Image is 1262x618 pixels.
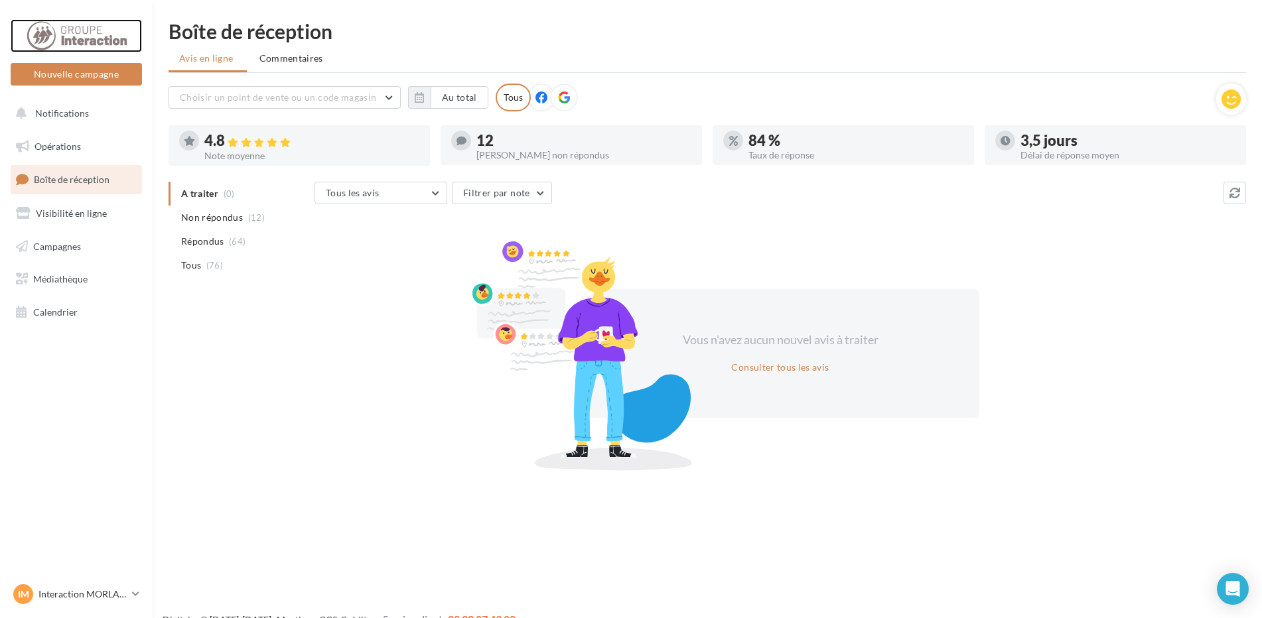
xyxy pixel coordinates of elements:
[1217,573,1249,605] div: Open Intercom Messenger
[169,21,1246,41] div: Boîte de réception
[8,133,145,160] a: Opérations
[18,587,29,601] span: IM
[748,151,963,160] div: Taux de réponse
[229,236,245,247] span: (64)
[8,298,145,326] a: Calendrier
[38,587,127,601] p: Interaction MORLAIX
[726,359,834,375] button: Consulter tous les avis
[204,151,419,160] div: Note moyenne
[476,151,691,160] div: [PERSON_NAME] non répondus
[408,86,488,109] button: Au total
[748,133,963,148] div: 84 %
[204,133,419,149] div: 4.8
[33,240,81,251] span: Campagnes
[496,84,531,111] div: Tous
[431,86,488,109] button: Au total
[8,265,145,293] a: Médiathèque
[326,187,380,198] span: Tous les avis
[1020,133,1235,148] div: 3,5 jours
[169,86,401,109] button: Choisir un point de vente ou un code magasin
[8,233,145,261] a: Campagnes
[33,306,78,318] span: Calendrier
[476,133,691,148] div: 12
[33,273,88,284] span: Médiathèque
[259,52,323,65] span: Commentaires
[181,235,224,248] span: Répondus
[8,99,139,127] button: Notifications
[666,332,894,349] div: Vous n'avez aucun nouvel avis à traiter
[8,200,145,227] a: Visibilité en ligne
[315,182,447,204] button: Tous les avis
[8,165,145,194] a: Boîte de réception
[34,174,109,185] span: Boîte de réception
[11,582,142,607] a: IM Interaction MORLAIX
[181,211,243,224] span: Non répondus
[452,182,552,204] button: Filtrer par note
[180,92,376,103] span: Choisir un point de vente ou un code magasin
[35,141,81,152] span: Opérations
[181,259,201,272] span: Tous
[35,107,89,119] span: Notifications
[1020,151,1235,160] div: Délai de réponse moyen
[206,260,223,271] span: (76)
[11,63,142,86] button: Nouvelle campagne
[36,208,107,219] span: Visibilité en ligne
[248,212,265,223] span: (12)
